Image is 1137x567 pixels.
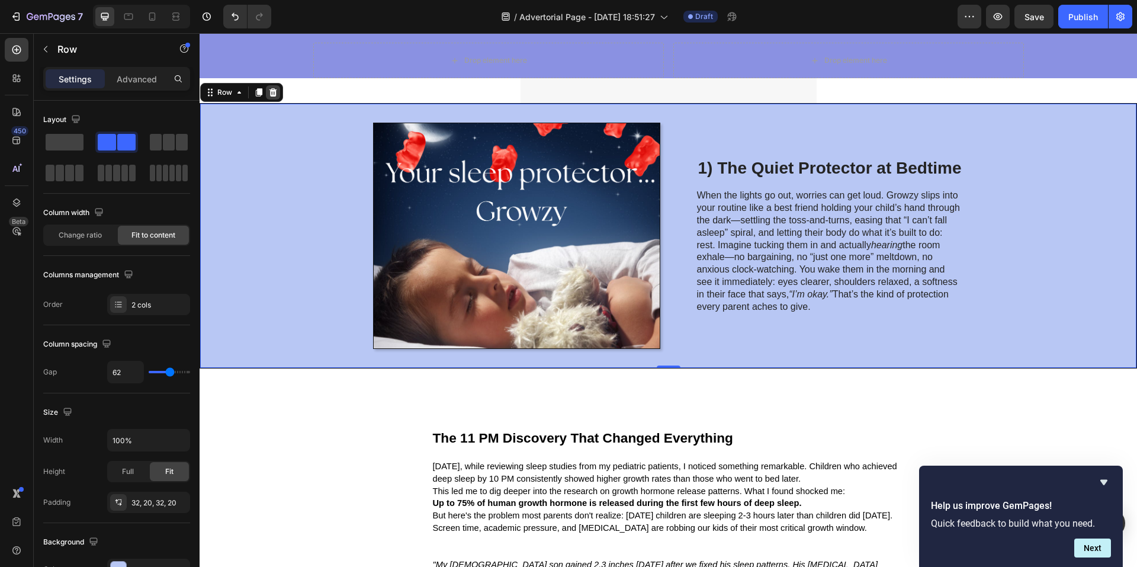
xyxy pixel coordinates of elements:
[108,430,189,451] input: Auto
[122,466,134,477] span: Full
[1074,539,1111,558] button: Next question
[57,42,158,56] p: Row
[5,5,88,28] button: 7
[223,5,271,28] div: Undo/Redo
[165,466,174,477] span: Fit
[43,112,83,128] div: Layout
[43,435,63,446] div: Width
[931,518,1111,529] p: Quick feedback to build what you need.
[43,497,70,508] div: Padding
[9,217,28,226] div: Beta
[11,126,28,136] div: 450
[1014,5,1054,28] button: Save
[43,466,65,477] div: Height
[43,299,63,310] div: Order
[233,428,698,450] span: [DATE], while reviewing sleep studies from my pediatric patients, I noticed something remarkable....
[931,499,1111,513] h2: Help us improve GemPages!
[233,397,534,412] strong: The 11 PM Discovery That Changed Everything
[43,367,57,377] div: Gap
[108,361,143,383] input: Auto
[43,205,106,221] div: Column width
[1097,475,1111,489] button: Hide survey
[233,478,693,499] span: But here's the problem most parents don't realize: [DATE] children are sleeping 2-3 hours later t...
[200,33,1137,567] iframe: Design area
[233,453,646,463] span: This led me to dig deeper into the research on growth hormone release patterns. What I found shoc...
[59,230,102,241] span: Change ratio
[117,73,157,85] p: Advanced
[931,475,1111,558] div: Help us improve GemPages!
[43,405,75,421] div: Size
[43,267,136,283] div: Columns management
[519,11,655,23] span: Advertorial Page - [DATE] 18:51:27
[59,73,92,85] p: Settings
[497,124,765,146] h2: 1) The Quiet Protector at Bedtime
[131,300,187,310] div: 2 cols
[131,498,187,508] div: 32, 20, 32, 20
[15,54,35,65] div: Row
[43,337,114,353] div: Column spacing
[1024,12,1044,22] span: Save
[1058,5,1108,28] button: Publish
[497,156,763,280] p: When the lights go out, worries can get loud. Growzy slips into your routine like a best friend h...
[233,465,602,475] strong: Up to 75% of human growth hormone is released during the first few hours of deep sleep.
[78,9,83,24] p: 7
[672,207,703,217] i: hearing
[589,256,632,266] i: “I’m okay.”
[514,11,517,23] span: /
[1068,11,1098,23] div: Publish
[43,534,101,550] div: Background
[131,230,175,241] span: Fit to content
[695,11,713,22] span: Draft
